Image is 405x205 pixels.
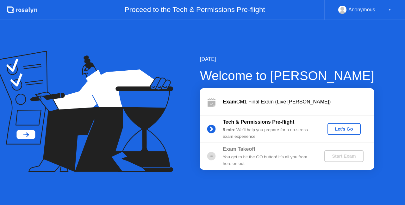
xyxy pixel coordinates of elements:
div: Start Exam [327,154,361,159]
div: You get to hit the GO button! It’s all you from here on out [223,154,314,167]
div: [DATE] [200,56,374,63]
button: Let's Go [327,123,361,135]
div: : We’ll help you prepare for a no-stress exam experience [223,127,314,140]
div: ▼ [388,6,391,14]
div: CM1 Final Exam (Live [PERSON_NAME]) [223,98,374,106]
b: Tech & Permissions Pre-flight [223,119,294,125]
div: Let's Go [330,126,358,132]
b: Exam [223,99,236,104]
b: 5 min [223,127,234,132]
b: Exam Takeoff [223,146,255,152]
div: Anonymous [348,6,375,14]
button: Start Exam [324,150,363,162]
div: Welcome to [PERSON_NAME] [200,66,374,85]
